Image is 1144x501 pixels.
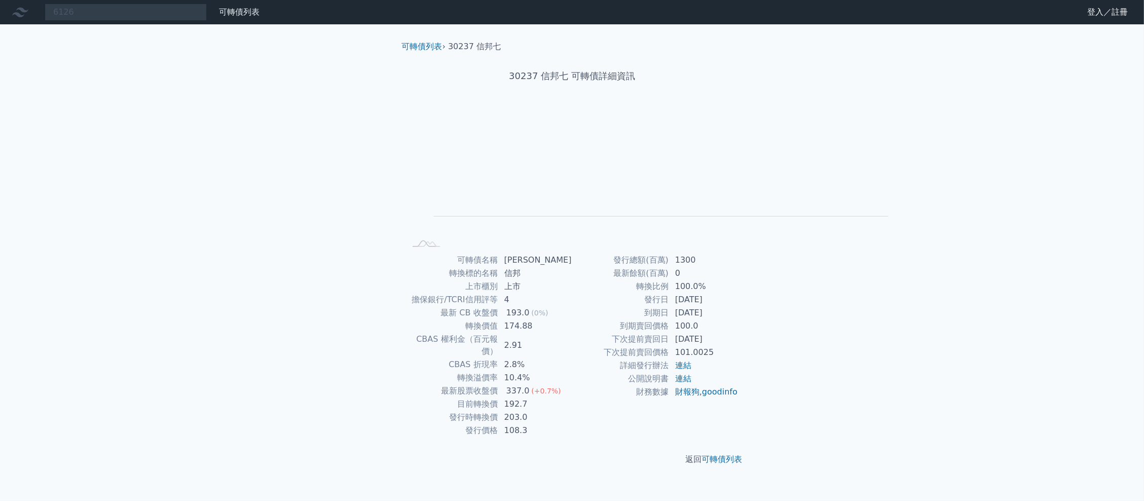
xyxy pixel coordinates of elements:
td: 最新餘額(百萬) [572,267,669,280]
td: 詳細發行辦法 [572,359,669,372]
td: CBAS 權利金（百元報價） [406,333,498,358]
td: 到期日 [572,306,669,319]
a: 可轉債列表 [219,7,260,17]
td: 發行時轉換價 [406,411,498,424]
a: 可轉債列表 [702,454,743,464]
span: (0%) [531,309,548,317]
td: 公開說明書 [572,372,669,385]
td: , [669,385,739,399]
td: 2.91 [498,333,572,358]
td: 100.0% [669,280,739,293]
td: [DATE] [669,333,739,346]
iframe: Chat Widget [1093,452,1144,501]
td: 192.7 [498,398,572,411]
td: 目前轉換價 [406,398,498,411]
td: 174.88 [498,319,572,333]
a: goodinfo [702,387,737,397]
td: 可轉債名稱 [406,254,498,267]
td: 下次提前賣回價格 [572,346,669,359]
td: [PERSON_NAME] [498,254,572,267]
a: 連結 [675,361,691,370]
td: 到期賣回價格 [572,319,669,333]
li: 30237 信邦七 [448,41,501,53]
td: 203.0 [498,411,572,424]
a: 財報狗 [675,387,699,397]
g: Chart [422,115,889,234]
span: (+0.7%) [531,387,561,395]
td: 最新 CB 收盤價 [406,306,498,319]
td: 100.0 [669,319,739,333]
td: 最新股票收盤價 [406,384,498,398]
td: 10.4% [498,371,572,384]
td: 發行日 [572,293,669,306]
a: 連結 [675,374,691,383]
td: 轉換溢價率 [406,371,498,384]
td: 上市 [498,280,572,293]
td: 0 [669,267,739,280]
td: 發行價格 [406,424,498,437]
h1: 30237 信邦七 可轉債詳細資訊 [394,69,751,83]
td: 上市櫃別 [406,280,498,293]
td: 1300 [669,254,739,267]
a: 可轉債列表 [402,42,442,51]
td: 發行總額(百萬) [572,254,669,267]
td: 財務數據 [572,385,669,399]
td: 轉換標的名稱 [406,267,498,280]
div: 337.0 [504,385,532,397]
p: 返回 [394,453,751,466]
li: › [402,41,446,53]
td: 轉換價值 [406,319,498,333]
td: 101.0025 [669,346,739,359]
a: 登入／註冊 [1079,4,1136,20]
input: 搜尋可轉債 代號／名稱 [45,4,207,21]
td: [DATE] [669,306,739,319]
td: 108.3 [498,424,572,437]
td: 信邦 [498,267,572,280]
td: 4 [498,293,572,306]
div: 聊天小工具 [1093,452,1144,501]
td: 轉換比例 [572,280,669,293]
td: 下次提前賣回日 [572,333,669,346]
div: 193.0 [504,307,532,319]
td: 2.8% [498,358,572,371]
td: 擔保銀行/TCRI信用評等 [406,293,498,306]
td: [DATE] [669,293,739,306]
td: CBAS 折現率 [406,358,498,371]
